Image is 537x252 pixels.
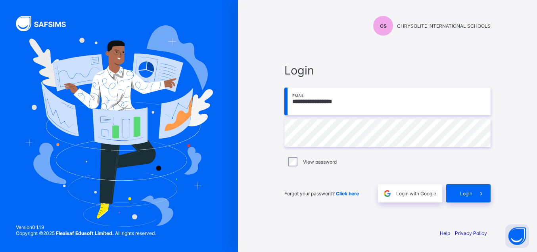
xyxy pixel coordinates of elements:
[16,230,156,236] span: Copyright © 2025 All rights reserved.
[56,230,114,236] strong: Flexisaf Edusoft Limited.
[336,191,359,197] a: Click here
[440,230,450,236] a: Help
[16,224,156,230] span: Version 0.1.19
[16,16,75,31] img: SAFSIMS Logo
[460,191,472,197] span: Login
[455,230,487,236] a: Privacy Policy
[383,189,392,198] img: google.396cfc9801f0270233282035f929180a.svg
[303,159,337,165] label: View password
[397,23,491,29] span: CHRYSOLITE INTERNATIONAL SCHOOLS
[396,191,436,197] span: Login with Google
[505,224,529,248] button: Open asap
[380,23,387,29] span: CS
[284,191,359,197] span: Forgot your password?
[284,63,491,77] span: Login
[25,25,213,227] img: Hero Image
